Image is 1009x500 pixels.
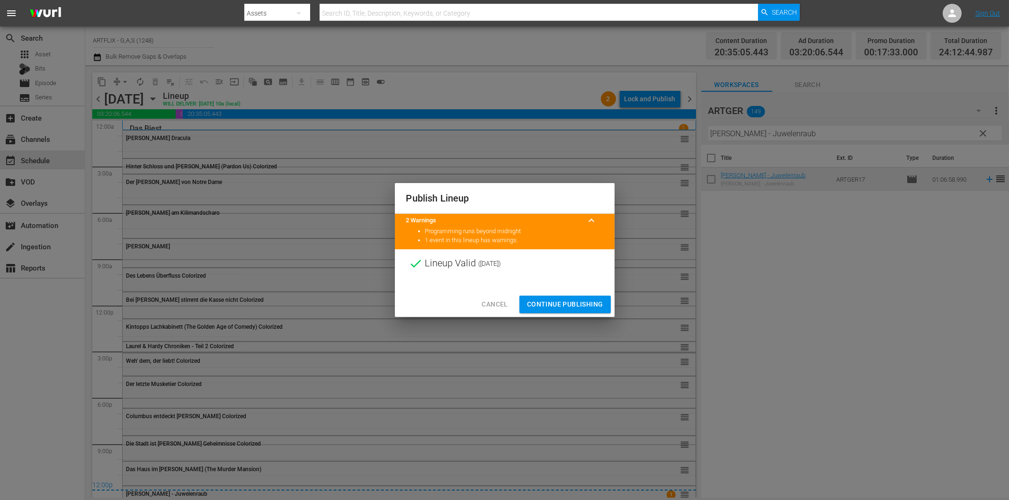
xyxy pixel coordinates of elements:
[6,8,17,19] span: menu
[975,9,1000,17] a: Sign Out
[425,227,603,236] li: Programming runs beyond midnight
[527,298,603,310] span: Continue Publishing
[482,298,508,310] span: Cancel
[479,256,501,271] span: ( [DATE] )
[772,4,797,21] span: Search
[586,215,598,226] span: keyboard_arrow_up
[519,296,611,313] button: Continue Publishing
[580,209,603,232] button: keyboard_arrow_up
[406,191,603,206] h2: Publish Lineup
[406,216,580,225] title: 2 Warnings
[474,296,515,313] button: Cancel
[395,249,615,278] div: Lineup Valid
[425,236,603,245] li: 1 event in this lineup has warnings.
[23,2,68,25] img: ans4CAIJ8jUAAAAAAAAAAAAAAAAAAAAAAAAgQb4GAAAAAAAAAAAAAAAAAAAAAAAAJMjXAAAAAAAAAAAAAAAAAAAAAAAAgAT5G...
